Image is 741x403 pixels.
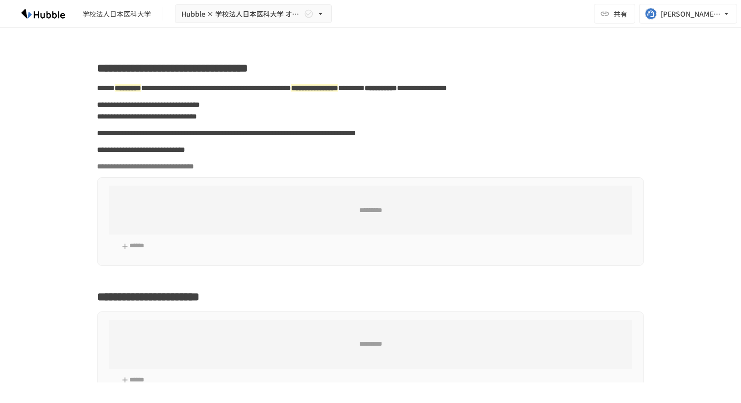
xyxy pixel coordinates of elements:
[661,8,721,20] div: [PERSON_NAME][EMAIL_ADDRESS][PERSON_NAME][DOMAIN_NAME]
[594,4,635,24] button: 共有
[12,6,74,22] img: HzDRNkGCf7KYO4GfwKnzITak6oVsp5RHeZBEM1dQFiQ
[82,9,151,19] div: 学校法人日本医科大学
[175,4,332,24] button: Hubble × 学校法人日本医科大学 オンボーディングプロジェクト
[614,8,627,19] span: 共有
[181,8,302,20] span: Hubble × 学校法人日本医科大学 オンボーディングプロジェクト
[639,4,737,24] button: [PERSON_NAME][EMAIL_ADDRESS][PERSON_NAME][DOMAIN_NAME]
